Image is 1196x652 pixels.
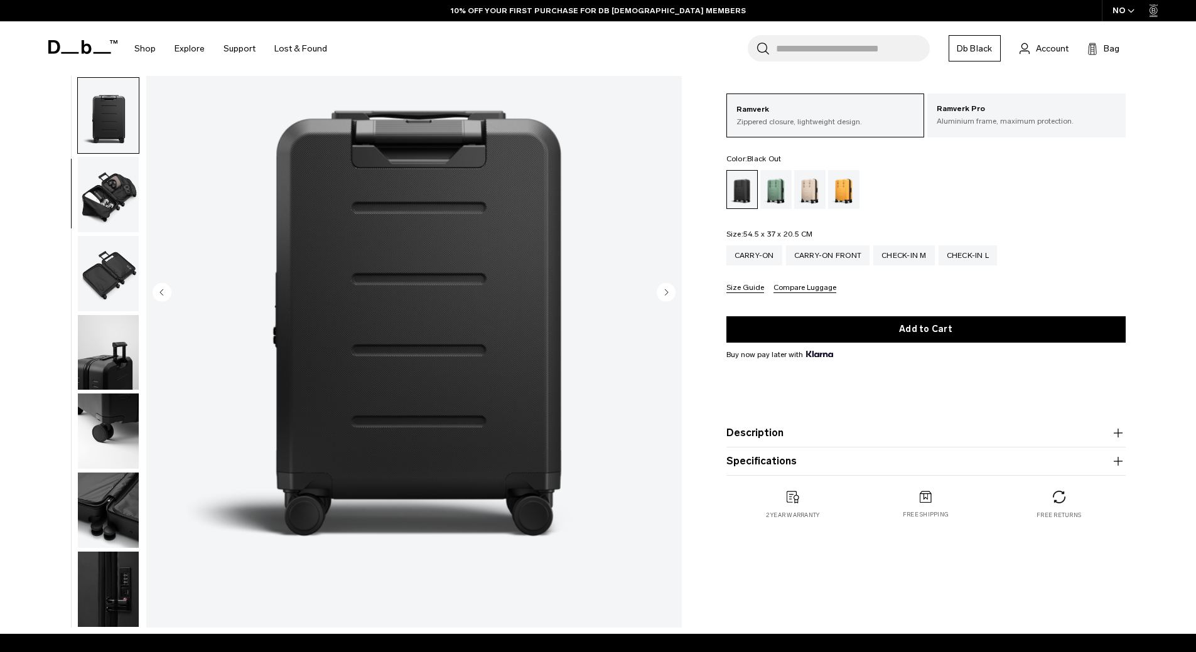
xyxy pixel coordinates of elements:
[1036,42,1069,55] span: Account
[726,245,782,265] a: Carry-on
[77,77,139,154] button: Ramverk Carry-on Black Out
[937,103,1116,115] p: Ramverk Pro
[726,170,758,209] a: Black Out
[949,35,1001,61] a: Db Black
[726,316,1126,343] button: Add to Cart
[736,116,915,127] p: Zippered closure, lightweight design.
[77,235,139,312] button: Ramverk Carry-on Black Out
[78,157,139,232] img: Ramverk Carry-on Black Out
[794,170,826,209] a: Fogbow Beige
[657,282,676,304] button: Next slide
[77,551,139,628] button: Ramverk Carry-on Black Out
[828,170,859,209] a: Parhelion Orange
[274,26,327,71] a: Lost & Found
[939,245,998,265] a: Check-in L
[77,156,139,233] button: Ramverk Carry-on Black Out
[78,236,139,311] img: Ramverk Carry-on Black Out
[747,154,781,163] span: Black Out
[224,26,256,71] a: Support
[726,284,764,293] button: Size Guide
[1087,41,1119,56] button: Bag
[78,78,139,153] img: Ramverk Carry-on Black Out
[78,393,139,469] img: Ramverk Carry-on Black Out
[78,473,139,548] img: Ramverk Carry-on Black Out
[726,230,813,238] legend: Size:
[153,282,171,304] button: Previous slide
[77,472,139,548] button: Ramverk Carry-on Black Out
[125,21,337,76] nav: Main Navigation
[736,104,915,116] p: Ramverk
[726,425,1126,441] button: Description
[78,315,139,390] img: Ramverk Carry-on Black Out
[175,26,205,71] a: Explore
[873,245,935,265] a: Check-in M
[77,314,139,391] button: Ramverk Carry-on Black Out
[760,170,792,209] a: Green Ray
[927,94,1126,136] a: Ramverk Pro Aluminium frame, maximum protection.
[786,245,870,265] a: Carry-on Front
[726,155,782,163] legend: Color:
[937,115,1116,127] p: Aluminium frame, maximum protection.
[1037,511,1081,520] p: Free returns
[77,393,139,469] button: Ramverk Carry-on Black Out
[903,510,949,519] p: Free shipping
[134,26,156,71] a: Shop
[726,349,833,360] span: Buy now pay later with
[773,284,836,293] button: Compare Luggage
[78,552,139,627] img: Ramverk Carry-on Black Out
[806,351,833,357] img: {"height" => 20, "alt" => "Klarna"}
[1104,42,1119,55] span: Bag
[766,511,820,520] p: 2 year warranty
[726,454,1126,469] button: Specifications
[743,230,813,238] span: 54.5 x 37 x 20.5 CM
[1020,41,1069,56] a: Account
[451,5,746,16] a: 10% OFF YOUR FIRST PURCHASE FOR DB [DEMOGRAPHIC_DATA] MEMBERS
